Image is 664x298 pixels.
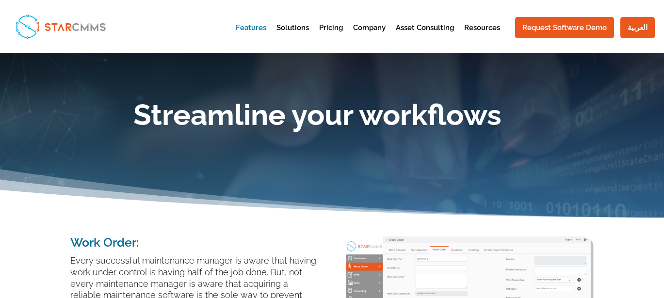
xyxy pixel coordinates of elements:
[12,10,110,42] img: StarCMMS
[70,236,318,253] h3: Work Order:
[620,17,655,38] a: العربية
[353,24,386,48] a: Company
[396,24,454,48] a: Asset Consulting
[319,24,343,48] a: Pricing
[41,100,594,134] h1: Streamline your workflows
[464,24,500,48] a: Resources
[515,17,614,38] a: Request Software Demo
[236,24,266,48] a: Features
[276,24,309,48] a: Solutions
